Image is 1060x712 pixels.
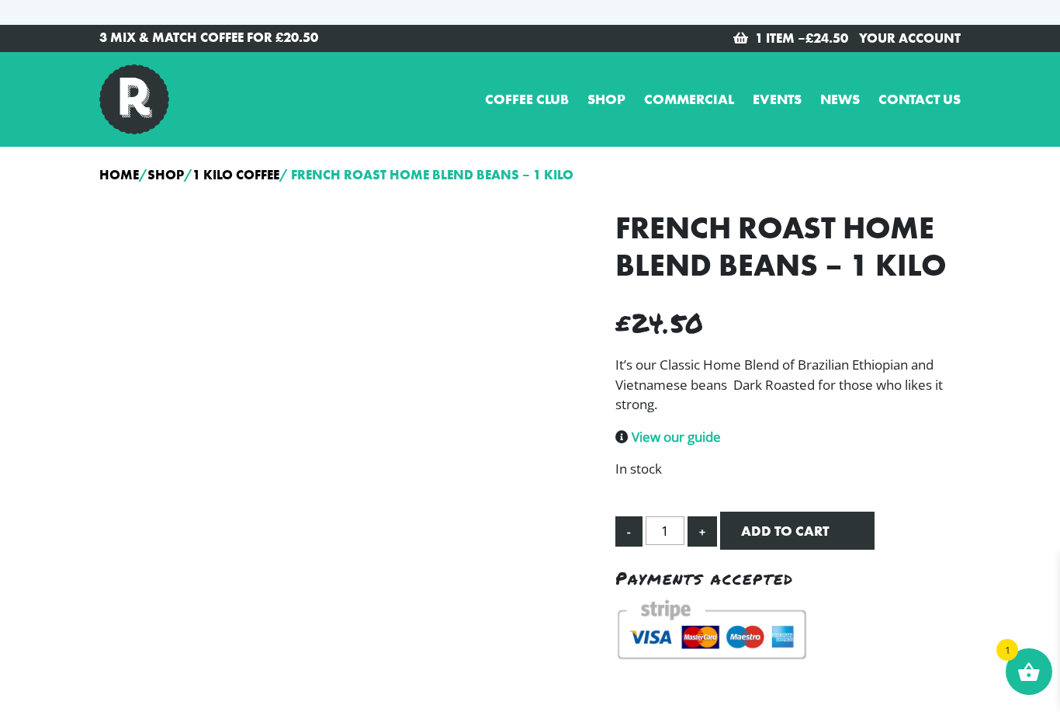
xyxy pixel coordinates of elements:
[753,89,802,109] a: Events
[99,64,169,134] img: Relish Coffee
[615,459,961,479] p: In stock
[632,428,721,446] a: View our guide
[805,30,848,47] bdi: 24.50
[878,89,961,109] a: Contact us
[720,512,875,550] button: Add to cart
[615,516,643,547] button: -
[192,166,279,183] a: 1 Kilo Coffee
[820,89,860,109] a: News
[147,166,184,183] a: Shop
[99,166,139,183] a: Home
[755,30,848,47] a: 1 item –£24.50
[485,89,569,109] a: Coffee Club
[99,28,518,48] a: 3 Mix & Match Coffee for £20.50
[859,30,961,47] a: Your Account
[805,30,813,47] span: £
[615,568,961,589] h3: Payments accepted
[615,595,809,662] img: PayPal Acceptance Mark
[615,355,961,415] p: It’s our Classic Home Blend of Brazilian Ethiopian and Vietnamese beans Dark Roasted for those wh...
[587,89,625,109] a: Shop
[615,210,961,284] h1: French Roast Home Blend Beans – 1 Kilo
[688,516,717,547] button: +
[646,516,684,546] input: Qty
[644,89,734,109] a: Commercial
[615,304,703,342] bdi: 24.50
[615,304,631,342] span: £
[996,639,1018,661] span: 1
[99,165,961,186] nav: Breadcrumb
